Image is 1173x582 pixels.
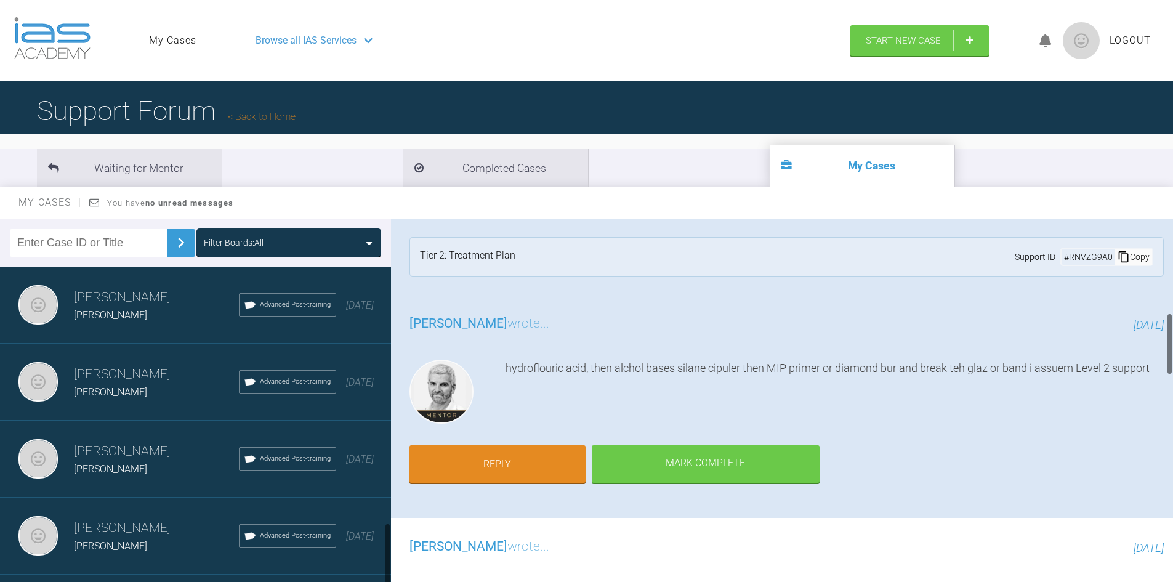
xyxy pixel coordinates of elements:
h3: wrote... [409,313,549,334]
div: Tier 2: Treatment Plan [420,248,515,266]
img: logo-light.3e3ef733.png [14,17,91,59]
a: Logout [1110,33,1151,49]
span: [PERSON_NAME] [74,463,147,475]
img: Mezmin Sawani [18,362,58,402]
a: Back to Home [228,111,296,123]
h1: Support Forum [37,89,296,132]
h3: [PERSON_NAME] [74,287,239,308]
h3: [PERSON_NAME] [74,441,239,462]
span: [DATE] [346,530,374,542]
span: [PERSON_NAME] [74,309,147,321]
a: Reply [409,445,586,483]
a: My Cases [149,33,196,49]
img: Mezmin Sawani [18,285,58,325]
input: Enter Case ID or Title [10,229,167,257]
span: [PERSON_NAME] [409,316,507,331]
span: Advanced Post-training [260,453,331,464]
li: Waiting for Mentor [37,149,222,187]
span: [PERSON_NAME] [409,539,507,554]
span: Start New Case [866,35,941,46]
li: My Cases [770,145,954,187]
span: [PERSON_NAME] [74,386,147,398]
span: Support ID [1015,250,1055,264]
span: [DATE] [1134,541,1164,554]
h3: [PERSON_NAME] [74,518,239,539]
span: Advanced Post-training [260,376,331,387]
li: Completed Cases [403,149,588,187]
span: My Cases [18,196,82,208]
div: Copy [1115,249,1152,265]
div: # RNVZG9A0 [1062,250,1115,264]
div: Mark Complete [592,445,820,483]
img: Mezmin Sawani [18,516,58,556]
span: Advanced Post-training [260,299,331,310]
img: Mezmin Sawani [18,439,58,479]
span: [DATE] [346,376,374,388]
span: You have [107,198,233,208]
span: Browse all IAS Services [256,33,357,49]
strong: no unread messages [145,198,233,208]
h3: [PERSON_NAME] [74,364,239,385]
img: Ross Hobson [409,360,474,424]
img: profile.png [1063,22,1100,59]
span: [DATE] [1134,318,1164,331]
span: [DATE] [346,453,374,465]
span: [PERSON_NAME] [74,540,147,552]
div: hydroflouric acid, then alchol bases silane cipuler then MIP primer or diamond bur and break teh ... [506,360,1164,429]
img: chevronRight.28bd32b0.svg [171,233,191,253]
span: Advanced Post-training [260,530,331,541]
h3: wrote... [409,536,549,557]
div: Filter Boards: All [204,236,264,249]
span: [DATE] [346,299,374,311]
a: Start New Case [850,25,989,56]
